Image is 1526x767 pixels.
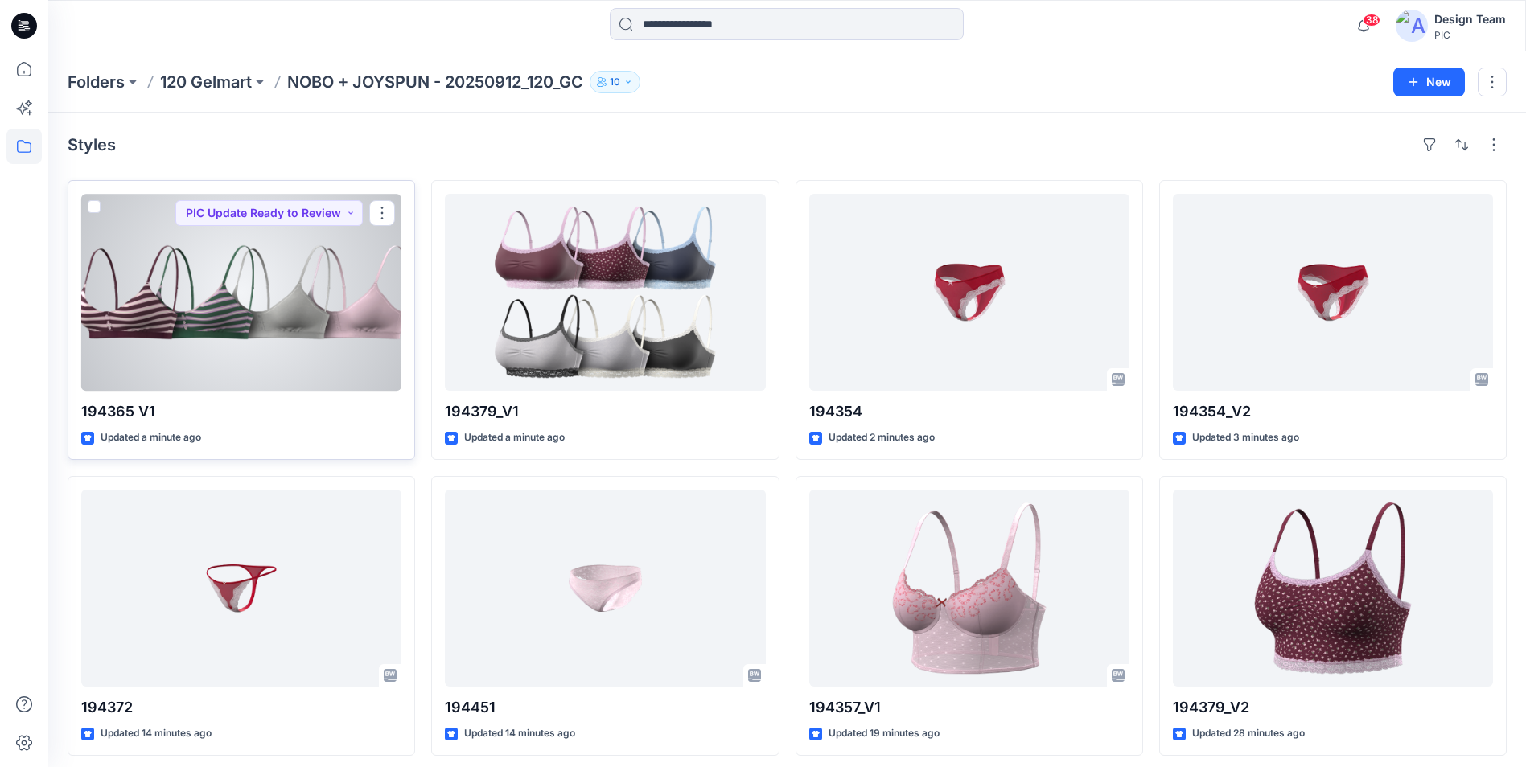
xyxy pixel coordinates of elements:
a: 194372 [81,490,401,687]
a: Folders [68,71,125,93]
p: 194365 V1 [81,400,401,423]
p: Updated 3 minutes ago [1192,429,1299,446]
button: 10 [590,71,640,93]
p: 194379_V2 [1173,696,1493,719]
div: PIC [1434,29,1506,41]
p: 194379_V1 [445,400,765,423]
p: NOBO + JOYSPUN - 20250912_120_GC [287,71,583,93]
p: Updated 14 minutes ago [101,725,212,742]
p: Updated 14 minutes ago [464,725,575,742]
a: 194451 [445,490,765,687]
p: 194354 [809,400,1129,423]
p: 194372 [81,696,401,719]
p: 194357_V1 [809,696,1129,719]
a: 194354 [809,194,1129,391]
button: New [1393,68,1465,96]
p: Updated a minute ago [101,429,201,446]
p: 194354_V2 [1173,400,1493,423]
p: Updated 2 minutes ago [829,429,935,446]
p: 194451 [445,696,765,719]
a: 194354_V2 [1173,194,1493,391]
a: 120 Gelmart [160,71,252,93]
img: avatar [1396,10,1428,42]
p: Updated a minute ago [464,429,565,446]
p: 10 [610,73,620,91]
a: 194365 V1 [81,194,401,391]
p: Updated 19 minutes ago [829,725,940,742]
span: 38 [1363,14,1380,27]
h4: Styles [68,135,116,154]
a: 194379_V1 [445,194,765,391]
p: Updated 28 minutes ago [1192,725,1305,742]
a: 194379_V2 [1173,490,1493,687]
a: 194357_V1 [809,490,1129,687]
div: Design Team [1434,10,1506,29]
